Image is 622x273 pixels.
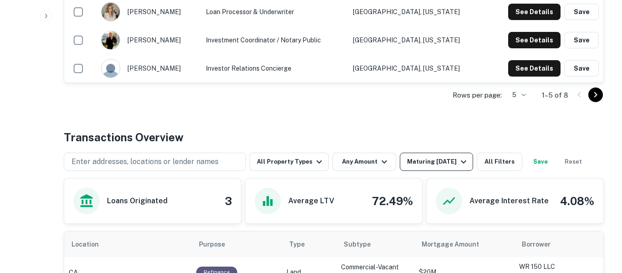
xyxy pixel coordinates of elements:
[71,239,111,250] span: Location
[519,262,610,272] p: WR 150 LLC
[336,232,414,257] th: Subtype
[102,31,120,49] img: 1712111583765
[564,4,599,20] button: Save
[102,59,120,77] img: 9c8pery4andzj6ohjkjp54ma2
[348,26,485,54] td: [GEOGRAPHIC_DATA], [US_STATE]
[201,26,348,54] td: Investment Coordinator / Notary Public
[526,153,555,171] button: Save your search to get updates of matches that match your search criteria.
[101,2,197,21] div: [PERSON_NAME]
[288,196,334,206] h6: Average LTV
[508,4,561,20] button: See Details
[102,3,120,21] img: 1629929972435
[107,196,168,206] h6: Loans Originated
[508,32,561,48] button: See Details
[64,129,184,145] h4: Transactions Overview
[564,32,599,48] button: Save
[250,153,329,171] button: All Property Types
[588,88,603,102] button: Go to next page
[505,88,527,102] div: 5
[407,156,469,167] div: Maturing [DATE]
[282,232,336,257] th: Type
[332,153,396,171] button: Any Amount
[414,232,515,257] th: Mortgage Amount
[101,31,197,50] div: [PERSON_NAME]
[201,54,348,82] td: Investor Relations Concierge
[101,59,197,78] div: [PERSON_NAME]
[344,239,371,250] span: Subtype
[542,90,568,101] p: 1–5 of 8
[564,60,599,77] button: Save
[508,60,561,77] button: See Details
[560,193,594,209] h4: 4.08%
[289,239,305,250] span: Type
[453,90,502,101] p: Rows per page:
[477,153,522,171] button: All Filters
[515,232,615,257] th: Borrower
[559,153,588,171] button: Reset
[372,193,413,209] h4: 72.49%
[192,232,282,257] th: Purpose
[199,239,237,250] span: Purpose
[348,54,485,82] td: [GEOGRAPHIC_DATA], [US_STATE]
[422,239,491,250] span: Mortgage Amount
[469,196,549,206] h6: Average Interest Rate
[64,232,192,257] th: Location
[225,193,232,209] h4: 3
[71,156,219,167] p: Enter addresses, locations or lender names
[576,200,622,244] iframe: Chat Widget
[400,153,473,171] button: Maturing [DATE]
[522,239,551,250] span: Borrower
[64,153,246,171] button: Enter addresses, locations or lender names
